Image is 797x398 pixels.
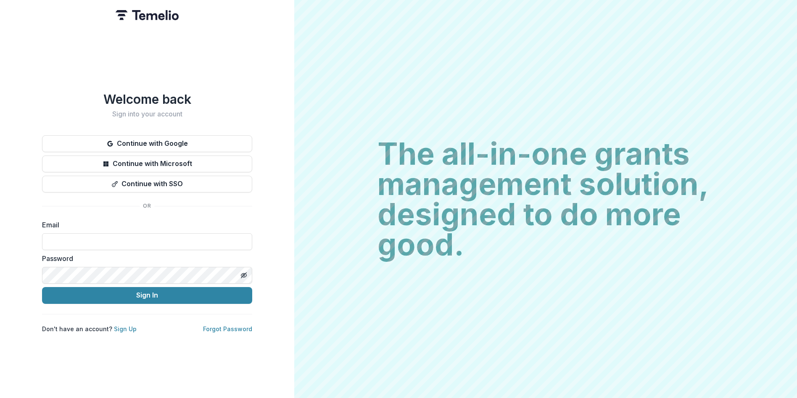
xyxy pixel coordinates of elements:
button: Sign In [42,287,252,304]
button: Toggle password visibility [237,269,251,282]
a: Forgot Password [203,325,252,332]
h2: Sign into your account [42,110,252,118]
p: Don't have an account? [42,324,137,333]
a: Sign Up [114,325,137,332]
label: Email [42,220,247,230]
label: Password [42,253,247,264]
button: Continue with Google [42,135,252,152]
img: Temelio [116,10,179,20]
h1: Welcome back [42,92,252,107]
button: Continue with Microsoft [42,156,252,172]
button: Continue with SSO [42,176,252,192]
